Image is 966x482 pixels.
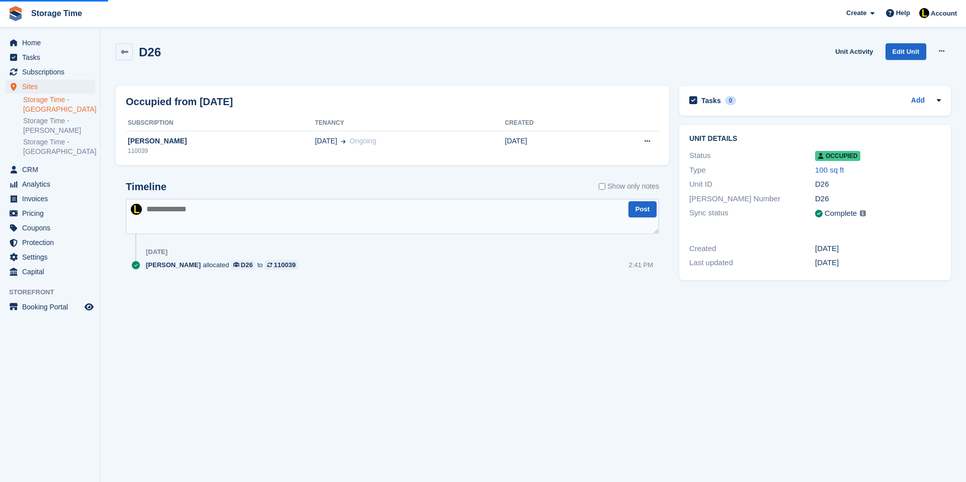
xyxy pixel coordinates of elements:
span: Ongoing [350,137,376,145]
a: menu [5,221,95,235]
span: Coupons [22,221,83,235]
a: menu [5,300,95,314]
div: allocated to [146,260,303,270]
div: [DATE] [815,257,941,269]
span: CRM [22,163,83,177]
span: Account [931,9,957,19]
a: 100 sq ft [815,166,844,174]
a: Preview store [83,301,95,313]
span: [DATE] [315,136,337,146]
a: menu [5,192,95,206]
a: D26 [231,260,255,270]
h2: Timeline [126,181,167,193]
div: Unit ID [689,179,815,190]
a: 110039 [265,260,298,270]
span: Invoices [22,192,83,206]
div: [PERSON_NAME] Number [689,193,815,205]
th: Subscription [126,115,315,131]
button: Post [628,201,657,218]
div: 0 [725,96,737,105]
a: Edit Unit [886,43,926,60]
a: Unit Activity [831,43,877,60]
a: menu [5,235,95,250]
span: Settings [22,250,83,264]
div: [PERSON_NAME] [126,136,315,146]
img: icon-info-grey-7440780725fd019a000dd9b08b2336e03edf1995a4989e88bcd33f0948082b44.svg [860,210,866,216]
label: Show only notes [599,181,659,192]
a: Add [911,95,925,107]
a: Storage Time - [GEOGRAPHIC_DATA] [23,95,95,114]
img: stora-icon-8386f47178a22dfd0bd8f6a31ec36ba5ce8667c1dd55bd0f319d3a0aa187defe.svg [8,6,23,21]
div: 2:41 PM [629,260,653,270]
td: [DATE] [505,131,594,161]
div: D26 [815,193,941,205]
a: menu [5,36,95,50]
div: D26 [241,260,253,270]
a: menu [5,50,95,64]
a: Storage Time [27,5,86,22]
span: Storefront [9,287,100,297]
span: Analytics [22,177,83,191]
span: [PERSON_NAME] [146,260,201,270]
h2: Unit details [689,135,941,143]
div: Sync status [689,207,815,220]
span: Help [896,8,910,18]
input: Show only notes [599,181,605,192]
div: Complete [825,208,857,219]
span: Capital [22,265,83,279]
span: Sites [22,79,83,94]
span: Tasks [22,50,83,64]
div: Type [689,165,815,176]
span: Protection [22,235,83,250]
h2: Tasks [701,96,721,105]
div: 110039 [274,260,295,270]
th: Tenancy [315,115,505,131]
h2: D26 [139,45,161,59]
div: 110039 [126,146,315,155]
div: [DATE] [815,243,941,255]
div: Last updated [689,257,815,269]
th: Created [505,115,594,131]
a: menu [5,265,95,279]
a: Storage Time - [PERSON_NAME] [23,116,95,135]
div: Status [689,150,815,162]
a: menu [5,206,95,220]
a: menu [5,163,95,177]
img: Laaibah Sarwar [131,204,142,215]
span: Subscriptions [22,65,83,79]
a: menu [5,177,95,191]
a: menu [5,65,95,79]
div: D26 [815,179,941,190]
span: Pricing [22,206,83,220]
div: Created [689,243,815,255]
span: Create [846,8,866,18]
a: menu [5,250,95,264]
span: Booking Portal [22,300,83,314]
a: menu [5,79,95,94]
h2: Occupied from [DATE] [126,94,233,109]
a: Storage Time - [GEOGRAPHIC_DATA] [23,137,95,156]
span: Occupied [815,151,860,161]
span: Home [22,36,83,50]
img: Laaibah Sarwar [919,8,929,18]
div: [DATE] [146,248,168,256]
